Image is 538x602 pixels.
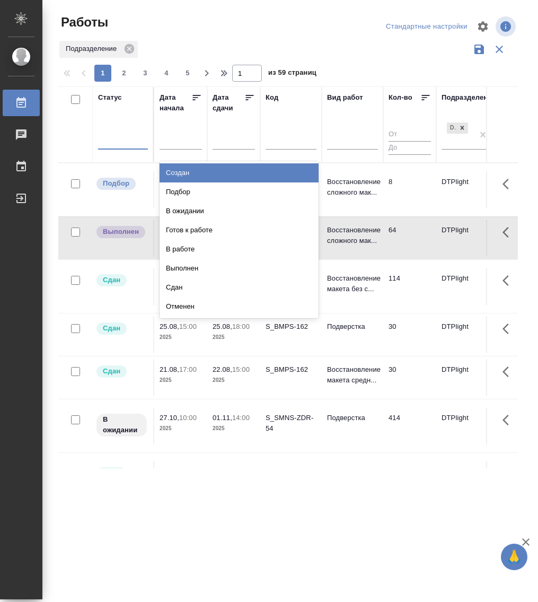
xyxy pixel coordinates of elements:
[160,322,179,330] p: 25.08,
[266,364,316,375] div: S_BMPS-162
[103,468,120,478] p: Сдан
[436,171,498,208] td: DTPlight
[327,273,378,294] p: Восстановление макета без с...
[137,68,154,78] span: 3
[496,461,522,486] button: Здесь прячутся важные кнопки
[179,68,196,78] span: 5
[469,39,489,59] button: Сохранить фильтры
[160,414,179,422] p: 27.10,
[160,297,319,316] div: Отменен
[442,92,496,103] div: Подразделение
[95,321,148,336] div: Менеджер проверил работу исполнителя, передает ее на следующий этап
[213,92,244,114] div: Дата сдачи
[489,39,509,59] button: Сбросить фильтры
[213,322,232,330] p: 25.08,
[389,141,431,154] input: До
[436,316,498,353] td: DTPlight
[158,65,175,82] button: 4
[116,65,133,82] button: 2
[158,68,175,78] span: 4
[160,259,319,278] div: Выполнен
[327,364,378,386] p: Восстановление макета средн...
[179,414,197,422] p: 10:00
[436,268,498,305] td: DTPlight
[383,316,436,353] td: 30
[160,92,191,114] div: Дата начала
[95,413,148,438] div: Исполнитель назначен, приступать к работе пока рано
[160,202,319,221] div: В ожидании
[95,466,148,481] div: Менеджер проверил работу исполнителя, передает ее на следующий этап
[383,461,436,498] td: 2
[327,225,378,246] p: Восстановление сложного мак...
[95,364,148,379] div: Менеджер проверил работу исполнителя, передает ее на следующий этап
[160,375,202,386] p: 2025
[160,332,202,343] p: 2025
[58,14,108,31] span: Работы
[160,221,319,240] div: Готов к работе
[160,182,319,202] div: Подбор
[232,467,250,475] p: 17:00
[496,268,522,293] button: Здесь прячутся важные кнопки
[496,359,522,385] button: Здесь прячутся важные кнопки
[160,163,319,182] div: Создан
[160,423,202,434] p: 2025
[103,323,120,334] p: Сдан
[137,65,154,82] button: 3
[383,220,436,257] td: 64
[160,240,319,259] div: В работе
[232,322,250,330] p: 18:00
[266,466,316,477] div: BEG_FL-6243
[327,466,378,487] p: Восстановление макета средн...
[232,365,250,373] p: 15:00
[383,359,436,396] td: 30
[327,413,378,423] p: Подверстка
[232,414,250,422] p: 14:00
[116,68,133,78] span: 2
[213,423,255,434] p: 2025
[179,65,196,82] button: 5
[496,316,522,342] button: Здесь прячутся важные кнопки
[160,467,179,475] p: 20.08,
[98,92,122,103] div: Статус
[59,41,138,58] div: Подразделение
[505,546,523,568] span: 🙏
[436,220,498,257] td: DTPlight
[501,544,527,570] button: 🙏
[389,128,431,142] input: От
[447,123,456,134] div: DTPlight
[95,225,148,239] div: Исполнитель завершил работу
[95,273,148,287] div: Менеджер проверил работу исполнителя, передает ее на следующий этап
[436,407,498,444] td: DTPlight
[327,92,363,103] div: Вид работ
[268,66,316,82] span: из 59 страниц
[213,332,255,343] p: 2025
[66,43,120,54] p: Подразделение
[383,19,470,35] div: split button
[389,92,412,103] div: Кол-во
[496,171,522,197] button: Здесь прячутся важные кнопки
[383,171,436,208] td: 8
[160,278,319,297] div: Сдан
[327,321,378,332] p: Подверстка
[213,375,255,386] p: 2025
[179,322,197,330] p: 15:00
[327,177,378,198] p: Восстановление сложного мак...
[103,226,139,237] p: Выполнен
[179,467,197,475] p: 15:00
[103,275,120,285] p: Сдан
[103,414,140,435] p: В ожидании
[496,220,522,245] button: Здесь прячутся важные кнопки
[266,321,316,332] div: S_BMPS-162
[436,359,498,396] td: DTPlight
[213,467,232,475] p: 20.08,
[103,178,129,189] p: Подбор
[103,366,120,377] p: Сдан
[496,16,518,37] span: Посмотреть информацию
[179,365,197,373] p: 17:00
[160,365,179,373] p: 21.08,
[383,268,436,305] td: 114
[383,407,436,444] td: 414
[266,92,278,103] div: Код
[446,121,469,135] div: DTPlight
[266,413,316,434] div: S_SMNS-ZDR-54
